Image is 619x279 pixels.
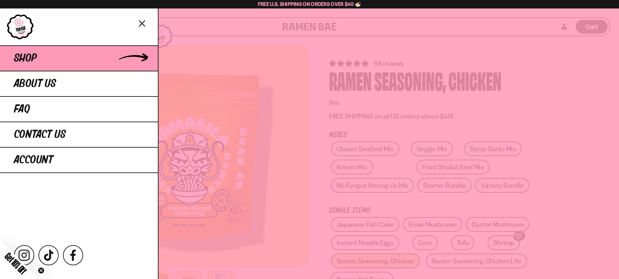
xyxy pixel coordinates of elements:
[14,78,56,90] span: About Us
[14,129,66,140] span: Contact Us
[3,251,28,276] span: Get 10% Off
[38,267,44,274] button: Close teaser
[258,1,361,7] span: Free U.S. Shipping on Orders over $40 🍜
[14,103,30,115] span: FAQ
[137,17,148,29] button: Close menu
[14,154,53,166] span: Account
[14,52,37,64] span: Shop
